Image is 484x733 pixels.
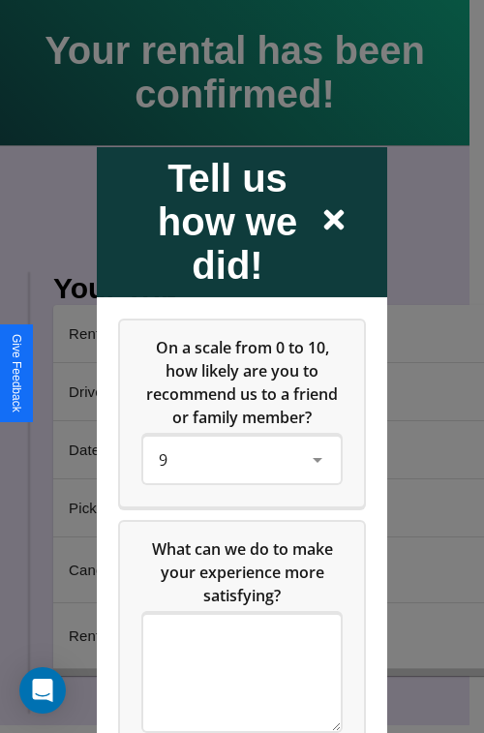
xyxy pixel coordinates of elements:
[19,667,66,714] div: Open Intercom Messenger
[152,537,337,605] span: What can we do to make your experience more satisfying?
[159,448,167,470] span: 9
[10,334,23,412] div: Give Feedback
[146,336,342,427] span: On a scale from 0 to 10, how likely are you to recommend us to a friend or family member?
[143,436,341,482] div: On a scale from 0 to 10, how likely are you to recommend us to a friend or family member?
[143,335,341,428] h5: On a scale from 0 to 10, how likely are you to recommend us to a friend or family member?
[136,156,319,287] h2: Tell us how we did!
[120,320,364,505] div: On a scale from 0 to 10, how likely are you to recommend us to a friend or family member?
